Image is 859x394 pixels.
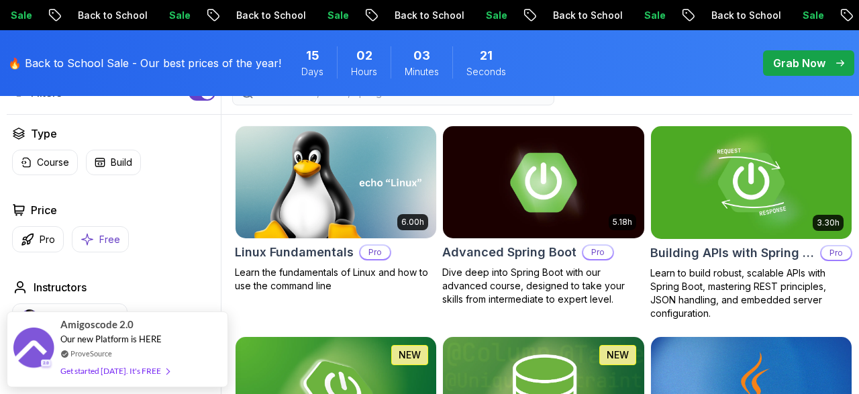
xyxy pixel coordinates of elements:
a: Linux Fundamentals card6.00hLinux FundamentalsProLearn the fundamentals of Linux and how to use t... [235,126,437,293]
p: Back to School [460,9,551,22]
img: instructor img [21,309,38,327]
p: Learn the fundamentals of Linux and how to use the command line [235,266,437,293]
h2: Building APIs with Spring Boot [650,244,815,262]
img: provesource social proof notification image [13,328,54,371]
p: Sale [393,9,436,22]
span: 21 Seconds [480,46,493,65]
a: Advanced Spring Boot card5.18hAdvanced Spring BootProDive deep into Spring Boot with our advanced... [442,126,644,306]
span: Minutes [405,65,439,79]
h2: Advanced Spring Boot [442,243,576,262]
p: Back to School [143,9,234,22]
span: Our new Platform is HERE [60,334,162,344]
p: Grab Now [773,55,825,71]
p: NEW [399,348,421,362]
p: Back to School [301,9,393,22]
p: 6.00h [401,217,424,228]
a: Building APIs with Spring Boot card3.30hBuilding APIs with Spring BootProLearn to build robust, s... [650,126,852,320]
p: 🔥 Back to School Sale - Our best prices of the year! [8,55,281,71]
p: Pro [360,246,390,259]
div: Get started [DATE]. It's FREE [60,363,169,379]
p: Pro [40,233,55,246]
p: 5.18h [613,217,632,228]
p: Sale [234,9,277,22]
span: 3 Minutes [413,46,430,65]
p: Back to School [618,9,709,22]
img: Advanced Spring Boot card [443,126,644,238]
span: 2 Hours [356,46,372,65]
p: Free [99,233,120,246]
p: 3.30h [817,217,840,228]
h2: Type [31,126,57,142]
button: instructor img[PERSON_NAME] [12,303,128,333]
p: Build [111,156,132,169]
img: Linux Fundamentals card [236,126,436,238]
h2: Linux Fundamentals [235,243,354,262]
span: Amigoscode 2.0 [60,317,134,332]
img: Building APIs with Spring Boot card [651,126,852,239]
p: Learn to build robust, scalable APIs with Spring Boot, mastering REST principles, JSON handling, ... [650,266,852,320]
a: ProveSource [70,348,112,359]
span: Seconds [466,65,506,79]
button: Free [72,226,129,252]
span: Hours [351,65,377,79]
button: Course [12,150,78,175]
p: NEW [607,348,629,362]
span: Days [301,65,323,79]
p: Sale [709,9,752,22]
button: Pro [12,226,64,252]
button: Build [86,150,141,175]
h2: Instructors [34,279,87,295]
span: 15 Days [306,46,319,65]
p: Dive deep into Spring Boot with our advanced course, designed to take your skills from intermedia... [442,266,644,306]
p: Pro [583,246,613,259]
p: Sale [76,9,119,22]
p: Course [37,156,69,169]
h2: Price [31,202,57,218]
p: Sale [551,9,594,22]
p: Pro [821,246,851,260]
